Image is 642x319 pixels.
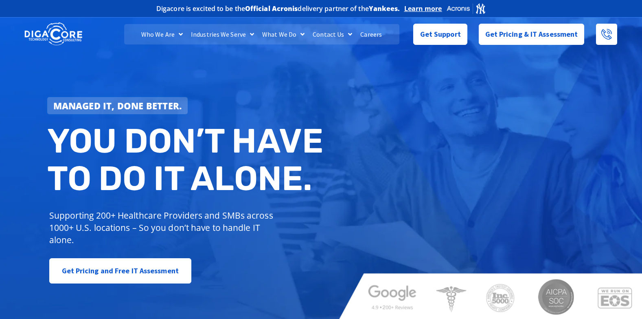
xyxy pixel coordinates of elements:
[49,209,277,246] p: Supporting 200+ Healthcare Providers and SMBs across 1000+ U.S. locations – So you don’t have to ...
[245,4,298,13] b: Official Acronis
[47,122,327,197] h2: You don’t have to do IT alone.
[24,22,82,47] img: DigaCore Technology Consulting
[137,24,187,44] a: Who We Are
[356,24,386,44] a: Careers
[156,5,400,12] h2: Digacore is excited to be the delivery partner of the
[404,4,442,13] a: Learn more
[47,97,188,114] a: Managed IT, done better.
[53,100,182,112] strong: Managed IT, done better.
[62,263,179,279] span: Get Pricing and Free IT Assessment
[49,258,191,284] a: Get Pricing and Free IT Assessment
[479,24,585,45] a: Get Pricing & IT Assessment
[413,24,467,45] a: Get Support
[369,4,400,13] b: Yankees.
[309,24,356,44] a: Contact Us
[420,26,461,42] span: Get Support
[485,26,578,42] span: Get Pricing & IT Assessment
[187,24,258,44] a: Industries We Serve
[258,24,309,44] a: What We Do
[446,2,486,14] img: Acronis
[124,24,399,44] nav: Menu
